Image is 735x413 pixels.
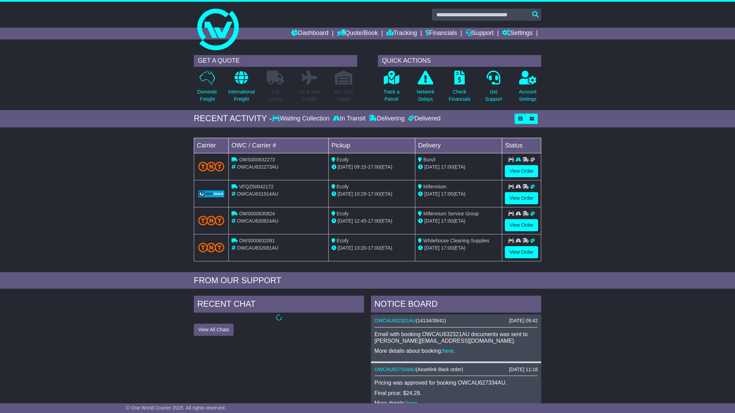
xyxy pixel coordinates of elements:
img: GetCarrierServiceLogo [198,190,224,197]
div: QUICK ACTIONS [378,55,541,67]
span: 17:00 [441,191,453,197]
a: here [443,348,454,354]
a: GetSupport [485,70,502,107]
img: TNT_Domestic.png [198,162,224,171]
span: 17:00 [368,164,380,170]
div: RECENT CHAT [194,296,364,314]
a: Settings [502,28,533,39]
div: - (ETA) [332,217,412,225]
a: Dashboard [291,28,328,39]
div: (ETA) [418,163,499,171]
span: Ecofy [337,157,349,162]
p: Track a Parcel [383,88,399,103]
span: OWS000632081 [239,238,275,243]
span: OWCAU632081AU [237,245,279,251]
span: Bunzl [423,157,435,162]
span: 13:20 [354,245,366,251]
span: [DATE] [338,164,353,170]
p: Air & Sea Freight [299,88,320,103]
a: Track aParcel [383,70,400,107]
div: Waiting Collection [272,115,331,123]
span: [DATE] [338,191,353,197]
p: More details: . [374,400,538,406]
span: 12:45 [354,218,366,224]
td: OWC / Carrier # [229,138,329,153]
span: 14134/39/41 [418,318,445,323]
a: View Order [505,246,538,258]
span: VFQZ50042172 [239,184,274,189]
a: DomesticFreight [197,70,218,107]
p: International Freight [228,88,255,103]
span: OWCAU630824AU [237,218,279,224]
td: Pickup [328,138,415,153]
div: (ETA) [418,244,499,252]
div: - (ETA) [332,190,412,198]
img: TNT_Domestic.png [198,216,224,225]
span: [DATE] [338,245,353,251]
div: [DATE] 11:18 [509,367,538,372]
div: - (ETA) [332,244,412,252]
span: [DATE] [338,218,353,224]
a: View Order [505,165,538,177]
div: Delivered [406,115,441,123]
span: [DATE] [424,191,439,197]
span: 17:00 [441,245,453,251]
div: GET A QUOTE [194,55,357,67]
div: FROM OUR SUPPORT [194,276,541,286]
div: NOTICE BOARD [371,296,541,314]
span: OWCAU631914AU [237,191,279,197]
div: - (ETA) [332,163,412,171]
div: ( ) [374,367,538,372]
p: Get Support [485,88,502,103]
span: 17:00 [368,191,380,197]
a: View Order [505,192,538,204]
span: Whitehouse Cleaning Supplies [423,238,489,243]
a: Tracking [387,28,417,39]
p: Network Delays [417,88,434,103]
div: (ETA) [418,190,499,198]
a: here [406,400,417,406]
p: Domestic Freight [197,88,217,103]
p: More details about booking: . [374,348,538,354]
a: View Order [505,219,538,231]
button: View All Chats [194,324,234,336]
a: OWCAU627334AU [374,367,416,372]
span: 17:00 [368,218,380,224]
span: Millennium [423,184,446,189]
img: TNT_Domestic.png [198,243,224,252]
p: Account Settings [519,88,537,103]
a: InternationalFreight [228,70,255,107]
p: Email with booking OWCAU632321AU documents was sent to [PERSON_NAME][EMAIL_ADDRESS][DOMAIN_NAME]. [374,331,538,344]
span: 10:29 [354,191,366,197]
div: [DATE] 09:42 [509,318,538,324]
span: Assetlink Back order [418,367,462,372]
span: [DATE] [424,245,439,251]
p: Pricing was approved for booking OWCAU627334AU. [374,379,538,386]
span: Millennium Service Group [423,211,479,216]
p: Check Financials [449,88,471,103]
td: Status [502,138,541,153]
div: (ETA) [418,217,499,225]
span: OWCAU632273AU [237,164,279,170]
div: In Transit [331,115,367,123]
span: Ecofy [337,184,349,189]
span: [DATE] [424,218,439,224]
div: Delivering [367,115,406,123]
a: Financials [426,28,457,39]
span: [DATE] [424,164,439,170]
span: Ecofy [337,238,349,243]
td: Delivery [415,138,502,153]
span: 17:00 [368,245,380,251]
span: 17:00 [441,218,453,224]
a: OWCAU632321AU [374,318,416,323]
p: Full Loads [267,88,284,103]
a: Quote/Book [337,28,378,39]
span: © One World Courier 2025. All rights reserved. [126,405,226,411]
p: Final price: $24.28. [374,390,538,396]
span: Ecofy [337,211,349,216]
td: Carrier [194,138,229,153]
p: Air / Sea Depot [334,88,353,103]
a: CheckFinancials [448,70,471,107]
div: RECENT ACTIVITY - [194,114,272,124]
a: AccountSettings [519,70,537,107]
